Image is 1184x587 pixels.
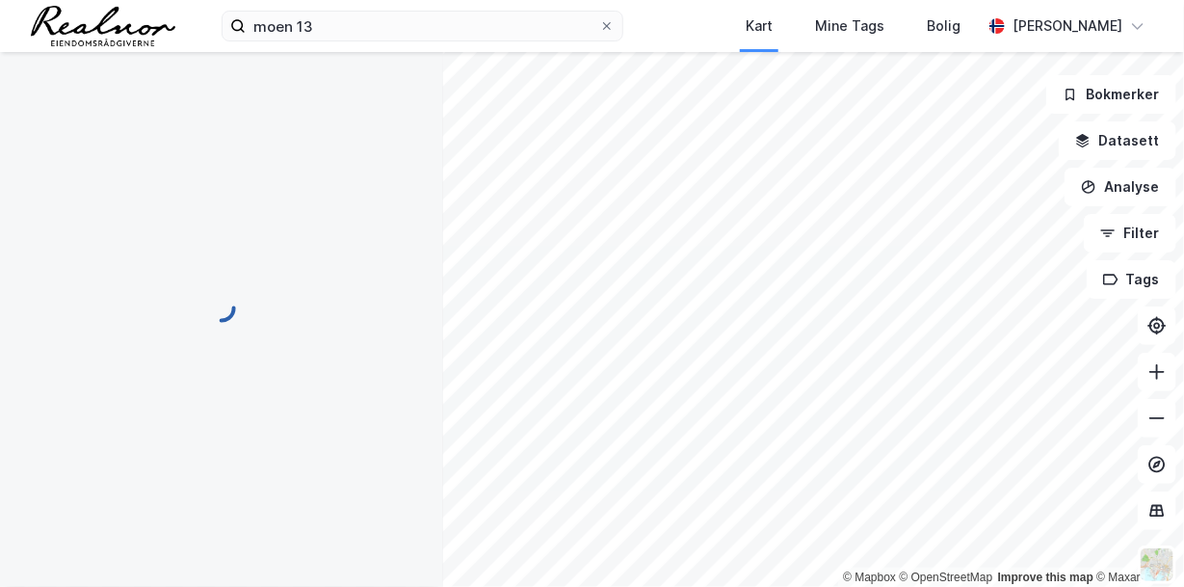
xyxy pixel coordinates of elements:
button: Filter [1084,214,1176,253]
button: Datasett [1059,121,1176,160]
a: Mapbox [843,571,896,584]
button: Bokmerker [1046,75,1176,114]
a: OpenStreetMap [900,571,993,584]
button: Tags [1087,260,1176,299]
img: spinner.a6d8c91a73a9ac5275cf975e30b51cfb.svg [206,293,237,324]
div: Kart [746,14,773,38]
div: Kontrollprogram for chat [1088,494,1184,587]
input: Søk på adresse, matrikkel, gårdeiere, leietakere eller personer [246,12,599,40]
div: [PERSON_NAME] [1013,14,1122,38]
div: Mine Tags [815,14,884,38]
div: Bolig [927,14,960,38]
img: realnor-logo.934646d98de889bb5806.png [31,6,175,46]
button: Analyse [1065,168,1176,206]
iframe: Chat Widget [1088,494,1184,587]
a: Improve this map [998,571,1093,584]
